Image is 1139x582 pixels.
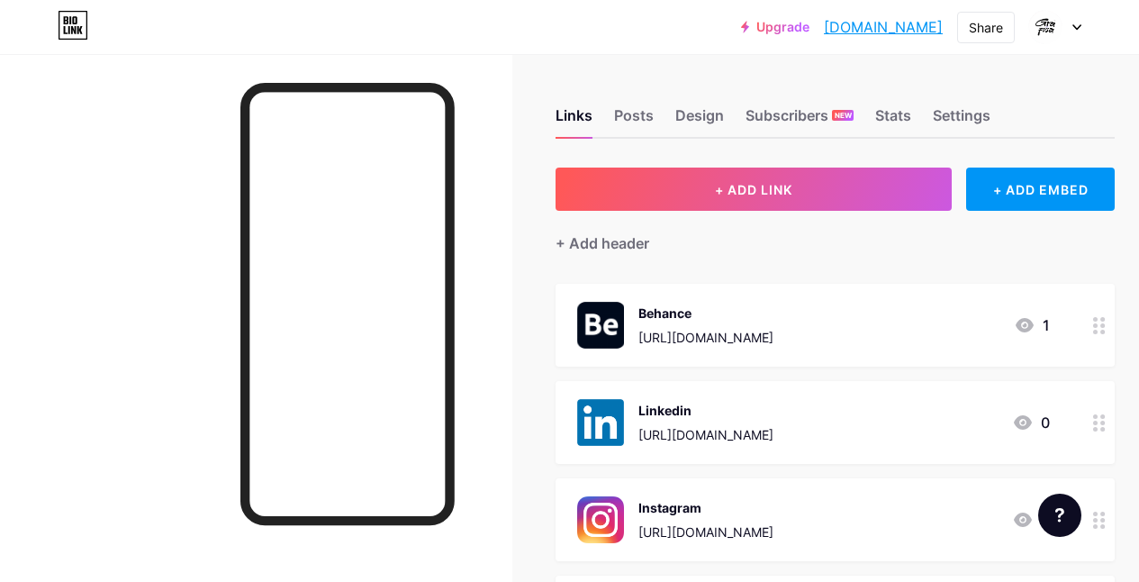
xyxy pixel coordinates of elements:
[1012,412,1050,433] div: 0
[933,105,990,137] div: Settings
[577,302,624,349] img: Behance
[875,105,911,137] div: Stats
[746,105,854,137] div: Subscribers
[1028,10,1062,44] img: graficaagency
[715,182,792,197] span: + ADD LINK
[638,425,773,444] div: [URL][DOMAIN_NAME]
[741,20,809,34] a: Upgrade
[638,328,773,347] div: [URL][DOMAIN_NAME]
[638,523,773,541] div: [URL][DOMAIN_NAME]
[675,105,724,137] div: Design
[556,105,592,137] div: Links
[638,401,773,420] div: Linkedin
[835,110,852,121] span: NEW
[577,496,624,543] img: Instagram
[1012,509,1050,531] div: 0
[966,168,1115,211] div: + ADD EMBED
[556,232,649,254] div: + Add header
[577,399,624,446] img: Linkedin
[824,16,943,38] a: [DOMAIN_NAME]
[614,105,654,137] div: Posts
[556,168,952,211] button: + ADD LINK
[1014,314,1050,336] div: 1
[969,18,1003,37] div: Share
[638,498,773,517] div: Instagram
[638,304,773,323] div: Behance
